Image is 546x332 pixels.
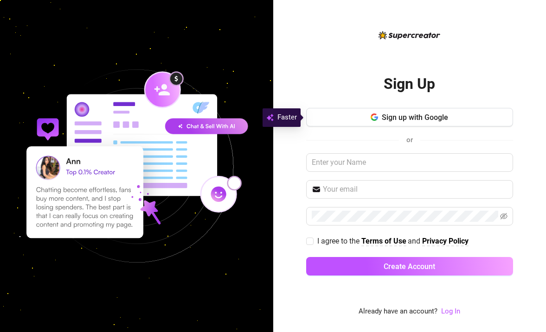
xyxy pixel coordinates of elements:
[406,136,413,144] span: or
[384,262,435,271] span: Create Account
[441,307,460,315] a: Log In
[379,31,440,39] img: logo-BBDzfeDw.svg
[361,237,406,246] a: Terms of Use
[306,257,513,276] button: Create Account
[422,237,469,245] strong: Privacy Policy
[306,108,513,126] button: Sign up with Google
[277,112,297,123] span: Faster
[500,213,507,220] span: eye-invisible
[382,113,448,122] span: Sign up with Google
[422,237,469,246] a: Privacy Policy
[441,306,460,317] a: Log In
[359,306,437,317] span: Already have an account?
[317,237,361,245] span: I agree to the
[361,237,406,245] strong: Terms of Use
[266,112,274,123] img: svg%3e
[384,75,435,94] h2: Sign Up
[323,184,507,195] input: Your email
[408,237,422,245] span: and
[306,153,513,172] input: Enter your Name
